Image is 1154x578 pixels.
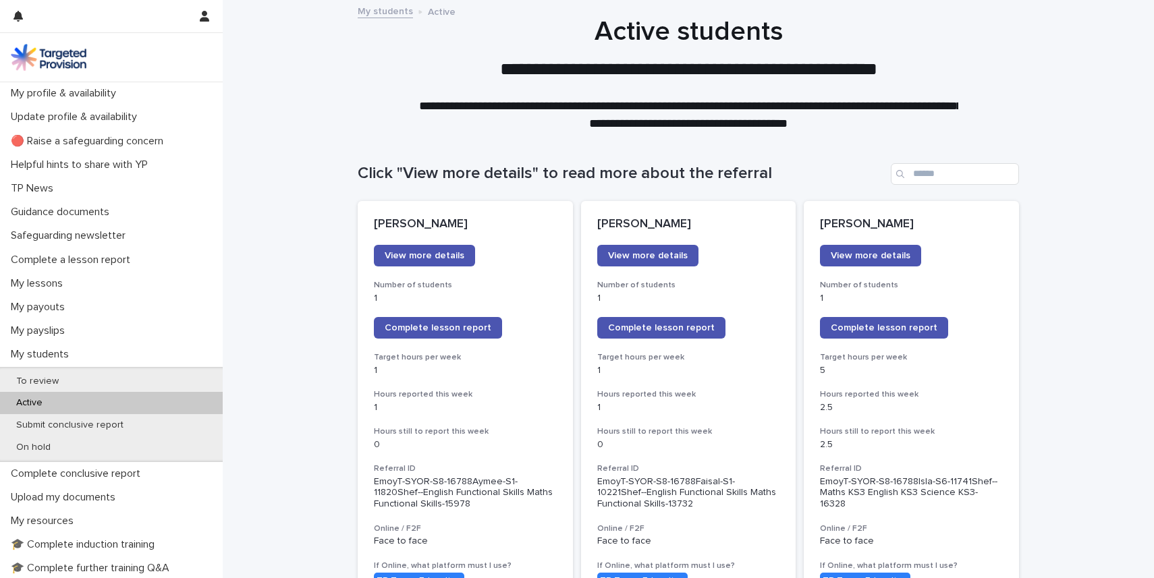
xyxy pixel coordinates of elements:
[358,3,413,18] a: My students
[374,463,557,474] h3: Referral ID
[891,163,1019,185] input: Search
[831,251,910,260] span: View more details
[820,439,1003,451] p: 2.5
[597,402,780,413] p: 1
[5,420,134,431] p: Submit conclusive report
[385,323,491,333] span: Complete lesson report
[5,229,136,242] p: Safeguarding newsletter
[5,348,80,361] p: My students
[374,293,557,304] p: 1
[5,324,76,337] p: My payslips
[5,562,180,575] p: 🎓 Complete further training Q&A
[597,293,780,304] p: 1
[608,323,715,333] span: Complete lesson report
[820,476,1003,510] p: EmoyT-SYOR-S8-16788Isla-S6-11741Shef--Maths KS3 English KS3 Science KS3-16328
[831,323,937,333] span: Complete lesson report
[374,280,557,291] h3: Number of students
[5,87,127,100] p: My profile & availability
[820,560,1003,571] h3: If Online, what platform must I use?
[5,158,159,171] p: Helpful hints to share with YP
[597,389,780,400] h3: Hours reported this week
[428,3,456,18] p: Active
[820,523,1003,534] h3: Online / F2F
[374,476,557,510] p: EmoyT-SYOR-S8-16788Aymee-S1-11820Shef--English Functional Skills Maths Functional Skills-15978
[597,365,780,376] p: 1
[820,402,1003,413] p: 2.5
[374,523,557,534] h3: Online / F2F
[820,463,1003,474] h3: Referral ID
[5,206,120,219] p: Guidance documents
[5,397,53,409] p: Active
[5,277,74,290] p: My lessons
[374,389,557,400] h3: Hours reported this week
[597,463,780,474] h3: Referral ID
[5,182,64,195] p: TP News
[374,317,502,339] a: Complete lesson report
[5,538,165,551] p: 🎓 Complete induction training
[358,164,885,183] h1: Click "View more details" to read more about the referral
[597,439,780,451] p: 0
[374,536,557,547] p: Face to face
[820,365,1003,376] p: 5
[374,426,557,437] h3: Hours still to report this week
[820,317,948,339] a: Complete lesson report
[5,467,151,480] p: Complete conclusive report
[5,301,76,314] p: My payouts
[374,560,557,571] h3: If Online, what platform must I use?
[358,16,1019,48] h1: Active students
[820,217,1003,232] p: [PERSON_NAME]
[820,280,1003,291] h3: Number of students
[597,426,780,437] h3: Hours still to report this week
[820,352,1003,363] h3: Target hours per week
[5,254,141,266] p: Complete a lesson report
[374,352,557,363] h3: Target hours per week
[5,515,84,527] p: My resources
[597,217,780,232] p: [PERSON_NAME]
[820,245,921,266] a: View more details
[597,560,780,571] h3: If Online, what platform must I use?
[597,280,780,291] h3: Number of students
[5,135,174,148] p: 🔴 Raise a safeguarding concern
[374,402,557,413] p: 1
[597,245,698,266] a: View more details
[820,389,1003,400] h3: Hours reported this week
[597,317,725,339] a: Complete lesson report
[820,426,1003,437] h3: Hours still to report this week
[374,217,557,232] p: [PERSON_NAME]
[5,111,148,123] p: Update profile & availability
[374,365,557,376] p: 1
[820,536,1003,547] p: Face to face
[597,523,780,534] h3: Online / F2F
[597,352,780,363] h3: Target hours per week
[374,245,475,266] a: View more details
[608,251,688,260] span: View more details
[597,536,780,547] p: Face to face
[820,293,1003,304] p: 1
[374,439,557,451] p: 0
[5,442,61,453] p: On hold
[11,44,86,71] img: M5nRWzHhSzIhMunXDL62
[385,251,464,260] span: View more details
[5,376,70,387] p: To review
[597,476,780,510] p: EmoyT-SYOR-S8-16788Faisal-S1-10221Shef--English Functional Skills Maths Functional Skills-13732
[5,491,126,504] p: Upload my documents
